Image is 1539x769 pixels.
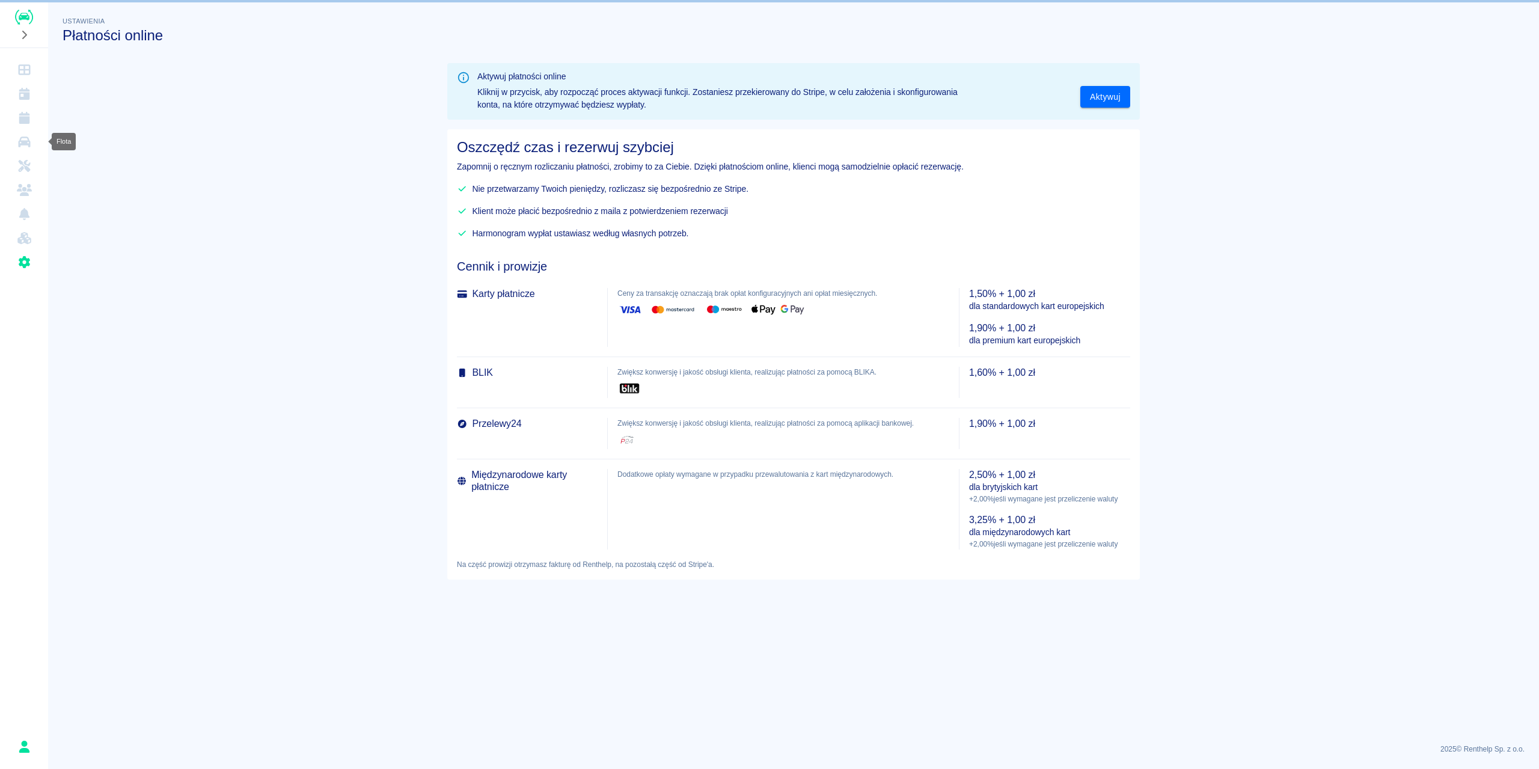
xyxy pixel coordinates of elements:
[457,139,1130,156] h3: Oszczędź czas i rezerwuj szybciej
[969,367,1130,379] h5: 1,60% + 1,00 zł
[473,367,494,379] h5: BLIK
[780,304,804,316] img: google-pay
[52,133,76,150] div: Flota
[15,27,33,43] button: Rozwiń nawigację
[617,434,637,446] img: przelewy24
[5,250,43,274] a: Ustawienia
[473,227,689,240] p: Harmonogram wypłat ustawiasz według własnych potrzeb.
[647,304,699,316] img: mastercard
[969,469,1130,481] h5: 2,50% + 1,00 zł
[5,82,43,106] a: Kalendarz
[5,226,43,250] a: Widget WWW
[473,418,522,430] h5: Przelewy24
[969,539,1130,550] p: + 2,00 % jeśli wymagane jest przeliczenie waluty
[471,469,598,493] h5: Międzynarodowe karty płatnicze
[617,382,641,394] img: blik
[457,161,1130,173] p: Zapomnij o ręcznym rozliczaniu płatności, zrobimy to za Ciebie. Dzięki płatnościom online, klienc...
[457,259,1130,274] h4: Cennik i prowizje
[477,86,965,111] p: Kliknij w przycisk, aby rozpocząć proces aktywacji funkcji. Zostaniesz przekierowany do Stripe, w...
[457,559,1130,570] p: Na część prowizji otrzymasz fakturę od Renthelp, na pozostałą część od Stripe'a.
[5,58,43,82] a: Dashboard
[5,202,43,226] a: Powiadomienia
[969,481,1130,494] p: dla brytyjskich kart
[617,418,949,429] p: Zwiększ konwersję i jakość obsługi klienta, realizując płatności za pomocą aplikacji bankowej.
[63,17,105,25] span: Ustawienia
[1080,86,1130,108] button: Aktywuj
[969,334,1130,347] p: dla premium kart europejskich
[5,130,43,154] a: Flota
[969,300,1130,313] p: dla standardowych kart europejskich
[63,27,1525,44] h3: Płatności online
[473,205,728,218] p: Klient może płacić bezpośrednio z maila z potwierdzeniem rezerwacji
[969,418,1130,430] h5: 1,90% + 1,00 zł
[969,288,1130,300] h5: 1,50% + 1,00 zł
[477,70,1130,83] div: Aktywuj płatności online
[751,304,776,316] img: apple-pay
[617,304,643,316] img: visa
[969,526,1130,539] p: dla międzynarodowych kart
[617,469,949,480] p: Dodatkowe opłaty wymagane w przypadku przewalutowania z kart międzynarodowych.
[11,734,37,759] button: Kewin P
[969,494,1130,504] p: + 2,00 % jeśli wymagane jest przeliczenie waluty
[15,10,33,25] img: Renthelp
[969,322,1130,334] h5: 1,90% + 1,00 zł
[5,106,43,130] a: Rezerwacje
[5,178,43,202] a: Klienci
[63,744,1525,755] p: 2025 © Renthelp Sp. z o.o.
[473,288,535,300] h5: Karty płatnicze
[473,183,749,195] p: Nie przetwarzamy Twoich pieniędzy, rozliczasz się bezpośrednio ze Stripe.
[617,367,949,378] p: Zwiększ konwersję i jakość obsługi klienta, realizując płatności za pomocą BLIKA.
[617,288,949,299] p: Ceny za transakcję oznaczają brak opłat konfiguracyjnych ani opłat miesięcznych.
[5,154,43,178] a: Serwisy
[703,304,747,316] img: maestro
[969,514,1130,526] h5: 3,25% + 1,00 zł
